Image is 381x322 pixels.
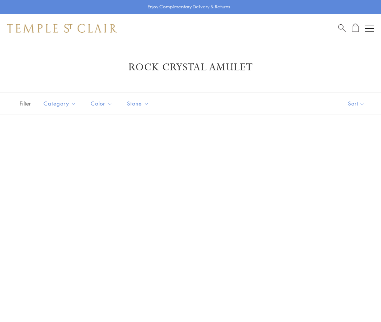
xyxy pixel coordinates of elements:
[332,92,381,115] button: Show sort by
[123,99,155,108] span: Stone
[85,95,118,112] button: Color
[148,3,230,11] p: Enjoy Complimentary Delivery & Returns
[87,99,118,108] span: Color
[352,24,359,33] a: Open Shopping Bag
[338,24,346,33] a: Search
[38,95,82,112] button: Category
[7,24,117,33] img: Temple St. Clair
[18,61,363,74] h1: Rock Crystal Amulet
[122,95,155,112] button: Stone
[40,99,82,108] span: Category
[365,24,374,33] button: Open navigation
